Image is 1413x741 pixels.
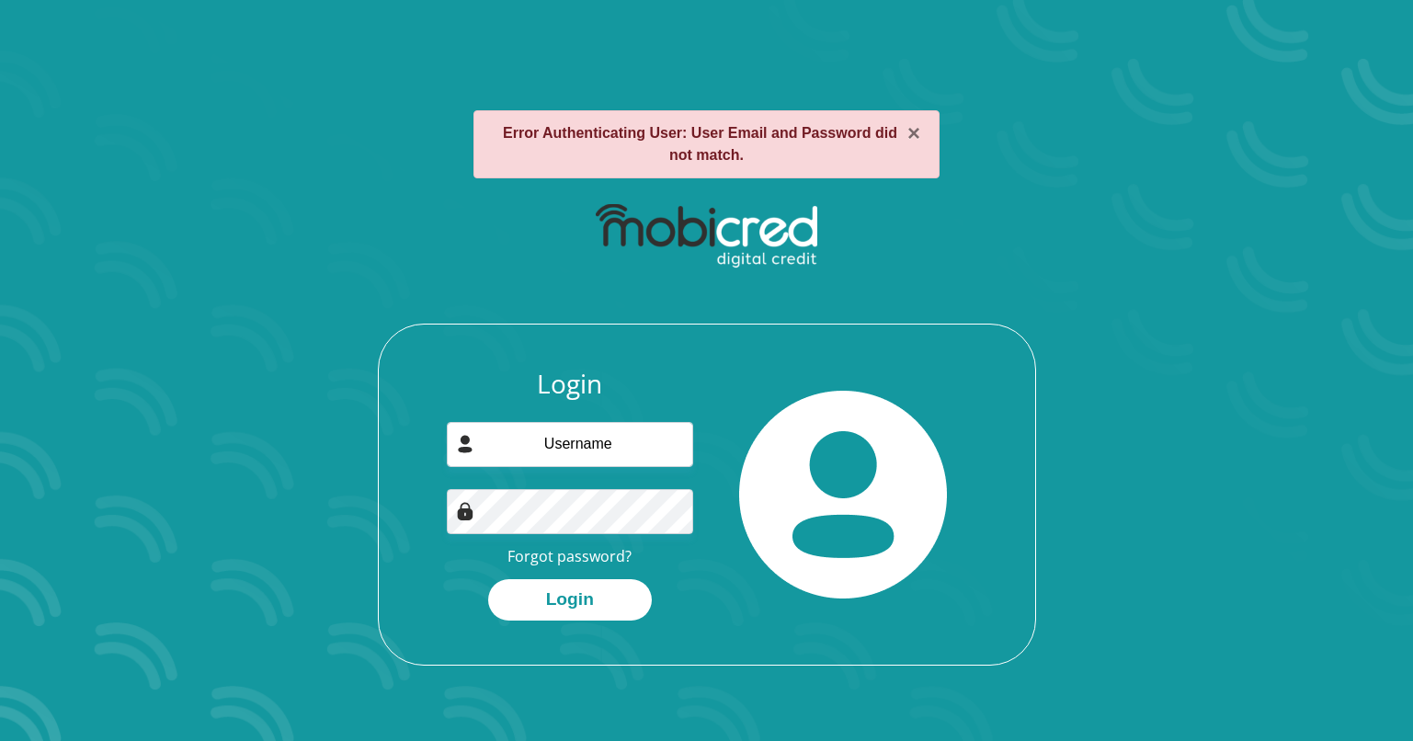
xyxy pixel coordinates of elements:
[503,125,897,163] strong: Error Authenticating User: User Email and Password did not match.
[907,122,920,144] button: ×
[488,579,652,621] button: Login
[507,546,632,566] a: Forgot password?
[447,369,693,400] h3: Login
[456,502,474,520] img: Image
[456,435,474,453] img: user-icon image
[596,204,817,268] img: mobicred logo
[447,422,693,467] input: Username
